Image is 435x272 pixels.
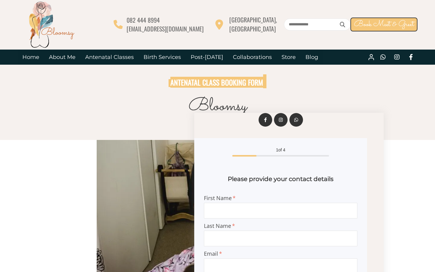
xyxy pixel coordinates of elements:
span: [EMAIL_ADDRESS][DOMAIN_NAME] [127,24,204,33]
a: Collaborations [228,50,277,65]
h2: Please provide your contact details [204,175,357,183]
span: 082 444 8994 [127,15,160,24]
a: Store [277,50,301,65]
input: First Name [204,203,357,219]
span: [GEOGRAPHIC_DATA] [229,24,276,33]
img: Bloomsy [27,0,76,49]
a: Book Meet & Greet [350,18,417,31]
span: Bloomsy [188,93,247,120]
span: Last Name [204,223,357,228]
span: Book Meet & Greet [354,18,414,30]
a: Antenatal Classes [80,50,139,65]
span: First Name [204,195,357,201]
a: Birth Services [139,50,186,65]
span: ANTENATAL CLASS BOOKING FORM [170,77,263,88]
span: [GEOGRAPHIC_DATA], [229,15,277,24]
a: About Me [44,50,80,65]
span: Email [204,251,357,256]
input: Last Name [204,231,357,246]
span: of 4 [220,148,341,152]
span: 1 [276,147,278,152]
a: Blog [301,50,323,65]
a: Post-[DATE] [186,50,228,65]
a: Home [18,50,44,65]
